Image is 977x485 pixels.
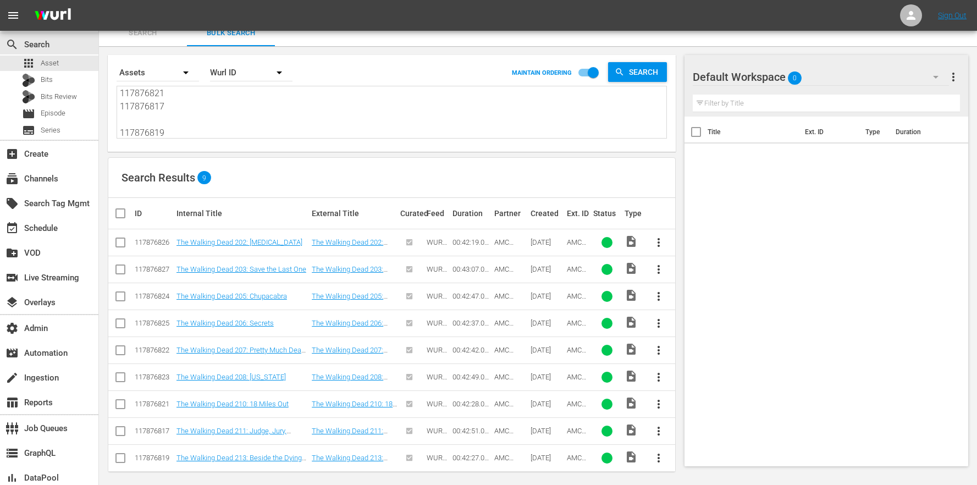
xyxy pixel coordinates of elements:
[135,346,173,354] div: 117876822
[452,209,491,218] div: Duration
[531,373,564,381] div: [DATE]
[176,454,306,470] a: The Walking Dead 213: Beside the Dying Fire
[625,370,638,383] span: Video
[400,209,423,218] div: Curated
[652,290,665,303] span: more_vert
[452,319,491,327] div: 00:42:37.000
[567,319,587,352] span: AMCNVR0000020842
[947,70,960,84] span: more_vert
[567,373,587,406] span: AMCNVR0000020844
[494,427,524,443] span: AMC Networks
[452,238,491,246] div: 00:42:19.000
[938,11,967,20] a: Sign Out
[531,454,564,462] div: [DATE]
[22,57,35,70] span: Asset
[427,346,447,362] span: WURL Feed
[312,292,388,308] a: The Walking Dead 205: Chupacabra
[494,346,524,362] span: AMC Networks
[645,391,672,417] button: more_vert
[135,373,173,381] div: 117876823
[452,373,491,381] div: 00:42:49.000
[312,265,388,282] a: The Walking Dead 203: Save the Last One
[5,38,19,51] span: Search
[608,62,667,82] button: Search
[452,400,491,408] div: 00:42:28.000
[5,222,19,235] span: Schedule
[531,209,564,218] div: Created
[427,400,447,416] span: WURL Feed
[452,292,491,300] div: 00:42:47.000
[176,292,287,300] a: The Walking Dead 205: Chupacabra
[494,209,527,218] div: Partner
[567,346,587,379] span: AMCNVR0000020843
[176,238,302,246] a: The Walking Dead 202: [MEDICAL_DATA]
[531,400,564,408] div: [DATE]
[494,400,524,416] span: AMC Networks
[567,292,587,325] span: AMCNVR0000020841
[5,296,19,309] span: Overlays
[210,57,292,88] div: Wurl ID
[567,427,587,460] span: AMCNVR0000020847
[889,117,955,147] th: Duration
[135,238,173,246] div: 117876826
[494,319,524,335] span: AMC Networks
[5,422,19,435] span: Job Queues
[5,172,19,185] span: Channels
[135,292,173,300] div: 117876824
[693,62,950,92] div: Default Workspace
[5,271,19,284] span: Live Streaming
[7,9,20,22] span: menu
[176,319,274,327] a: The Walking Dead 206: Secrets
[117,57,199,88] div: Assets
[798,117,859,147] th: Ext. ID
[22,107,35,120] span: Episode
[22,90,35,103] div: Bits Review
[41,91,77,102] span: Bits Review
[652,236,665,249] span: more_vert
[652,398,665,411] span: more_vert
[625,316,638,329] span: Video
[5,396,19,409] span: Reports
[645,445,672,471] button: more_vert
[512,69,572,76] p: MAINTAIN ORDERING
[427,319,447,335] span: WURL Feed
[452,346,491,354] div: 00:42:42.000
[452,265,491,273] div: 00:43:07.000
[5,197,19,210] span: Search Tag Mgmt
[593,209,621,218] div: Status
[494,373,524,389] span: AMC Networks
[135,400,173,408] div: 117876821
[120,88,666,138] textarea: 117876826 117876827 117876824 117876825 117876822 117876823 117876821 117876817 117876819
[427,292,447,308] span: WURL Feed
[122,171,195,184] span: Search Results
[708,117,798,147] th: Title
[652,317,665,330] span: more_vert
[652,425,665,438] span: more_vert
[312,373,388,389] a: The Walking Dead 208: [US_STATE]
[494,292,524,308] span: AMC Networks
[652,263,665,276] span: more_vert
[494,265,524,282] span: AMC Networks
[645,283,672,310] button: more_vert
[625,262,638,275] span: Video
[176,427,291,443] a: The Walking Dead 211: Judge, Jury, Executioner
[197,174,211,181] span: 9
[312,427,388,443] a: The Walking Dead 211: Judge, Jury, Executioner
[176,400,289,408] a: The Walking Dead 210: 18 Miles Out
[567,265,587,298] span: AMCNVR0000020839
[312,238,388,255] a: The Walking Dead 202: [MEDICAL_DATA]
[5,322,19,335] span: Admin
[531,265,564,273] div: [DATE]
[788,67,802,90] span: 0
[135,209,173,218] div: ID
[22,124,35,137] span: Series
[531,427,564,435] div: [DATE]
[427,238,447,255] span: WURL Feed
[41,108,65,119] span: Episode
[312,346,392,362] a: The Walking Dead 207: Pretty Much Dead Already
[427,454,447,470] span: WURL Feed
[625,209,642,218] div: Type
[645,418,672,444] button: more_vert
[625,235,638,248] span: Video
[135,265,173,273] div: 117876827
